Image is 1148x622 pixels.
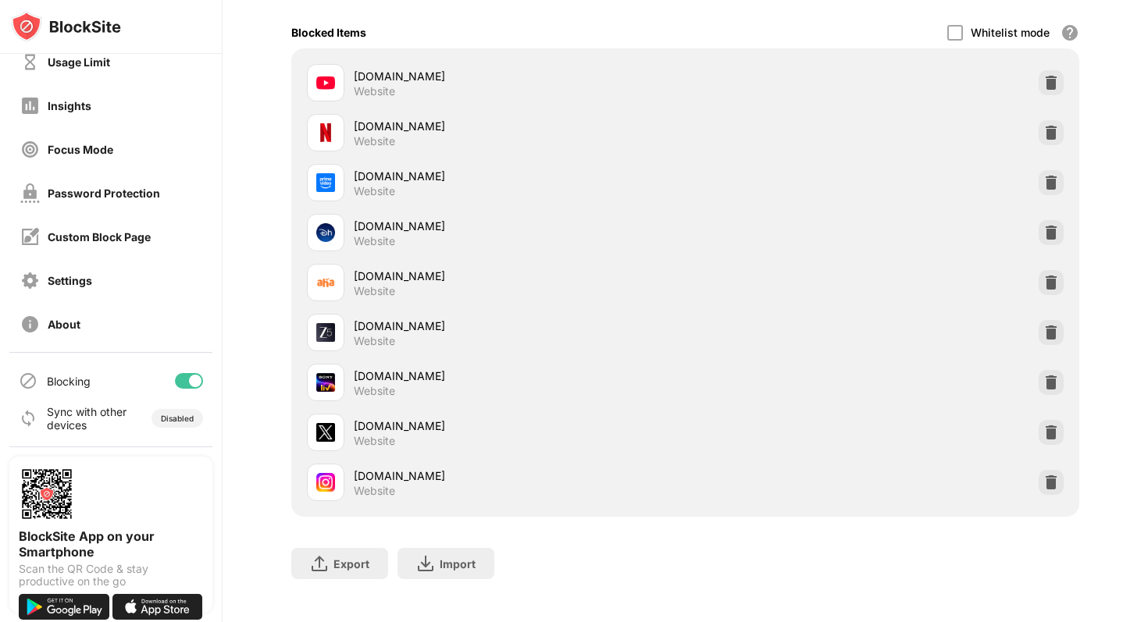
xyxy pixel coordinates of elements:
[354,68,685,84] div: [DOMAIN_NAME]
[316,173,335,192] img: favicons
[48,55,110,69] div: Usage Limit
[354,184,395,198] div: Website
[19,409,37,428] img: sync-icon.svg
[112,594,203,620] img: download-on-the-app-store.svg
[354,368,685,384] div: [DOMAIN_NAME]
[48,274,92,287] div: Settings
[316,423,335,442] img: favicons
[354,384,395,398] div: Website
[48,318,80,331] div: About
[48,99,91,112] div: Insights
[19,563,203,588] div: Scan the QR Code & stay productive on the go
[354,268,685,284] div: [DOMAIN_NAME]
[440,557,476,570] div: Import
[354,234,395,248] div: Website
[354,334,395,348] div: Website
[354,218,685,234] div: [DOMAIN_NAME]
[316,373,335,392] img: favicons
[20,315,40,334] img: about-off.svg
[354,318,685,334] div: [DOMAIN_NAME]
[48,187,160,200] div: Password Protection
[316,123,335,142] img: favicons
[354,168,685,184] div: [DOMAIN_NAME]
[20,52,40,72] img: time-usage-off.svg
[20,183,40,203] img: password-protection-off.svg
[11,11,121,42] img: logo-blocksite.svg
[316,273,335,292] img: favicons
[354,118,685,134] div: [DOMAIN_NAME]
[316,73,335,92] img: favicons
[161,414,194,423] div: Disabled
[20,227,40,247] img: customize-block-page-off.svg
[291,26,366,39] div: Blocked Items
[20,96,40,116] img: insights-off.svg
[316,323,335,342] img: favicons
[19,466,75,522] img: options-page-qr-code.png
[333,557,369,570] div: Export
[47,375,91,388] div: Blocking
[354,134,395,148] div: Website
[48,230,151,243] div: Custom Block Page
[354,284,395,298] div: Website
[48,143,113,156] div: Focus Mode
[19,594,109,620] img: get-it-on-google-play.svg
[20,271,40,290] img: settings-off.svg
[19,371,37,390] img: blocking-icon.svg
[354,434,395,448] div: Website
[19,528,203,560] div: BlockSite App on your Smartphone
[47,405,127,432] div: Sync with other devices
[354,418,685,434] div: [DOMAIN_NAME]
[354,484,395,498] div: Website
[316,223,335,242] img: favicons
[316,473,335,492] img: favicons
[971,26,1050,39] div: Whitelist mode
[354,84,395,98] div: Website
[354,467,685,484] div: [DOMAIN_NAME]
[20,140,40,159] img: focus-off.svg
